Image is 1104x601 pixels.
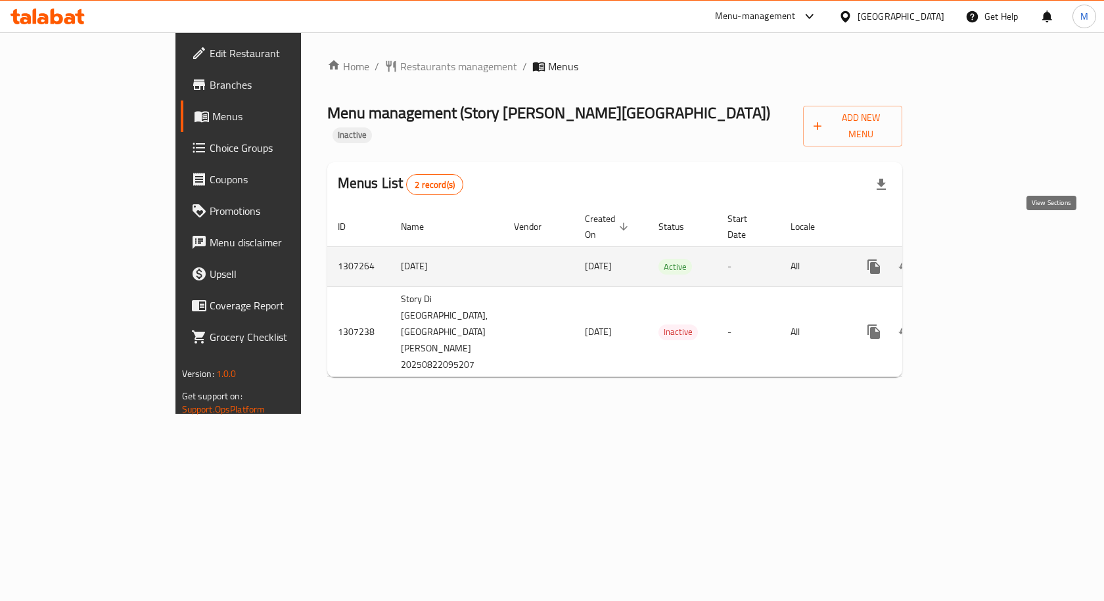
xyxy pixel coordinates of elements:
span: Grocery Checklist [210,329,350,345]
nav: breadcrumb [327,58,903,74]
span: Name [401,219,441,234]
span: Upsell [210,266,350,282]
span: Edit Restaurant [210,45,350,61]
span: Locale [791,219,832,234]
span: Add New Menu [814,110,892,143]
a: Grocery Checklist [181,321,360,353]
span: Branches [210,77,350,93]
button: Change Status [890,251,921,282]
a: Branches [181,69,360,100]
div: [GEOGRAPHIC_DATA] [858,9,944,24]
span: Created On [585,211,632,242]
span: Coupons [210,171,350,187]
a: Upsell [181,258,360,290]
div: Menu-management [715,9,796,24]
td: - [717,246,780,286]
span: Promotions [210,203,350,219]
span: Choice Groups [210,140,350,156]
a: Restaurants management [384,58,517,74]
span: Vendor [514,219,559,234]
span: Restaurants management [400,58,517,74]
li: / [522,58,527,74]
span: Menus [212,108,350,124]
span: Get support on: [182,388,242,405]
span: Inactive [658,324,698,340]
span: Version: [182,365,214,382]
button: more [858,316,890,347]
a: Choice Groups [181,132,360,164]
div: Active [658,259,692,275]
span: Status [658,219,701,234]
a: Promotions [181,195,360,227]
h2: Menus List [338,173,463,195]
td: All [780,246,848,286]
span: 1.0.0 [216,365,237,382]
span: Menu management ( Story [PERSON_NAME][GEOGRAPHIC_DATA] ) [327,98,770,127]
table: enhanced table [327,207,995,378]
span: Menu disclaimer [210,234,350,250]
th: Actions [848,207,995,247]
button: Add New Menu [803,106,902,146]
td: - [717,286,780,377]
td: [DATE] [390,246,503,286]
button: more [858,251,890,282]
div: Export file [865,169,897,200]
td: Story Di [GEOGRAPHIC_DATA],[GEOGRAPHIC_DATA][PERSON_NAME] 20250822095207 [390,286,503,377]
span: Start Date [727,211,764,242]
span: [DATE] [585,257,612,275]
div: Total records count [406,174,463,195]
a: Menu disclaimer [181,227,360,258]
span: ID [338,219,363,234]
a: Edit Restaurant [181,37,360,69]
span: [DATE] [585,323,612,340]
button: Change Status [890,316,921,347]
a: Coverage Report [181,290,360,321]
span: 2 record(s) [407,179,463,191]
span: M [1080,9,1088,24]
a: Coupons [181,164,360,195]
span: Menus [548,58,578,74]
span: Coverage Report [210,298,350,313]
td: All [780,286,848,377]
span: Active [658,259,692,275]
li: / [375,58,379,74]
a: Support.OpsPlatform [182,401,265,418]
a: Menus [181,100,360,132]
